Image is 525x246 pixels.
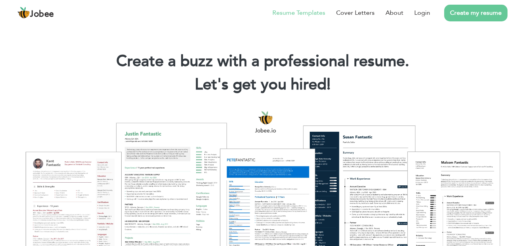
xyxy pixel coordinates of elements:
[385,8,403,17] a: About
[336,8,375,17] a: Cover Letters
[12,51,513,72] h1: Create a buzz with a professional resume.
[30,10,54,19] span: Jobee
[272,8,325,17] a: Resume Templates
[12,75,513,95] h2: Let's
[17,7,30,19] img: jobee.io
[327,74,330,95] span: |
[17,7,54,19] a: Jobee
[444,5,508,21] a: Create my resume
[233,74,331,95] span: get you hired!
[414,8,430,17] a: Login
